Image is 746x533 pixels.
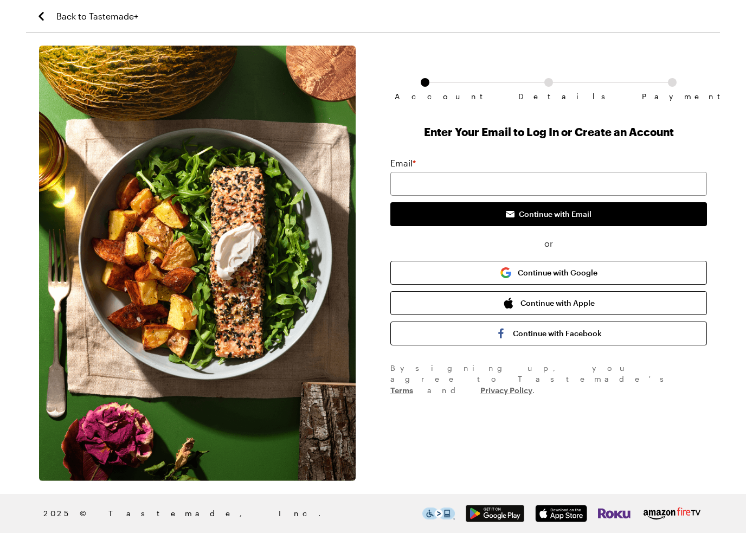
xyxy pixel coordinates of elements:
span: Details [518,92,579,101]
a: Privacy Policy [480,384,532,395]
span: Payment [642,92,703,101]
h1: Enter Your Email to Log In or Create an Account [390,124,707,139]
span: or [390,237,707,250]
button: Continue with Facebook [390,322,707,345]
label: Email [390,157,416,170]
ol: Subscription checkout form navigation [390,78,707,92]
span: Account [395,92,455,101]
a: Terms [390,384,413,395]
button: Continue with Email [390,202,707,226]
button: Continue with Google [390,261,707,285]
img: Google Play [466,505,524,522]
span: 2025 © Tastemade, Inc. [43,508,422,519]
img: This icon serves as a link to download the Level Access assistive technology app for individuals ... [422,508,455,519]
img: App Store [535,505,587,522]
img: Roku [598,505,631,522]
div: By signing up , you agree to Tastemade's and . [390,363,707,396]
span: Continue with Email [519,209,591,220]
img: Amazon Fire TV [641,505,703,522]
span: Back to Tastemade+ [56,10,138,23]
button: Continue with Apple [390,291,707,315]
